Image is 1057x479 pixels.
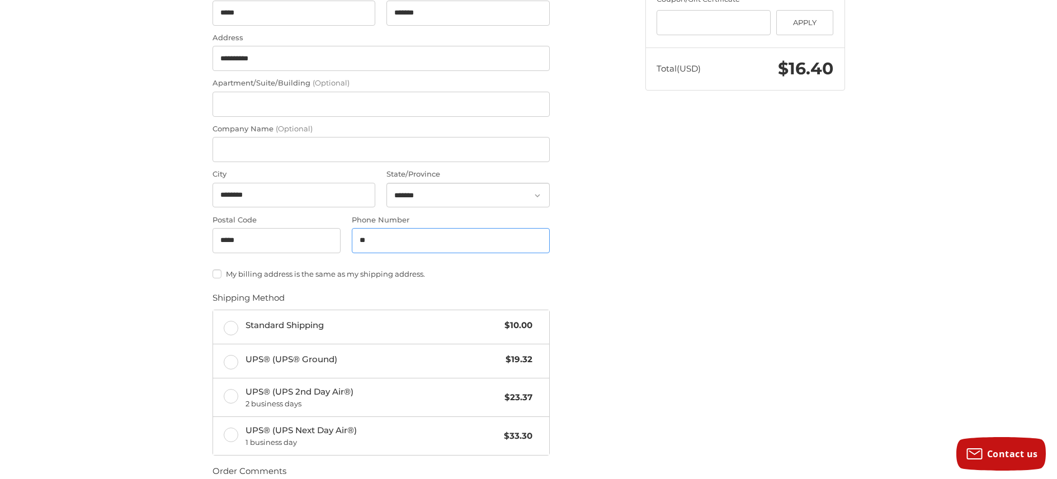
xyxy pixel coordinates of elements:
small: (Optional) [276,124,313,133]
small: (Optional) [313,78,350,87]
span: UPS® (UPS® Ground) [246,353,501,366]
button: Contact us [956,437,1046,471]
span: $16.40 [778,58,833,79]
legend: Shipping Method [213,292,285,310]
label: My billing address is the same as my shipping address. [213,269,550,278]
label: Phone Number [352,215,550,226]
label: Apartment/Suite/Building [213,78,550,89]
label: Company Name [213,124,550,135]
span: Contact us [987,448,1038,460]
span: $23.37 [499,391,533,404]
label: State/Province [386,169,550,180]
span: $19.32 [501,353,533,366]
span: $10.00 [499,319,533,332]
input: Gift Certificate or Coupon Code [657,10,771,35]
span: Standard Shipping [246,319,499,332]
button: Apply [776,10,834,35]
span: 1 business day [246,437,499,448]
label: Address [213,32,550,44]
label: City [213,169,376,180]
span: Total (USD) [657,63,701,74]
span: 2 business days [246,399,499,410]
span: UPS® (UPS 2nd Day Air®) [246,386,499,409]
span: UPS® (UPS Next Day Air®) [246,424,499,448]
span: $33.30 [499,430,533,443]
label: Postal Code [213,215,341,226]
